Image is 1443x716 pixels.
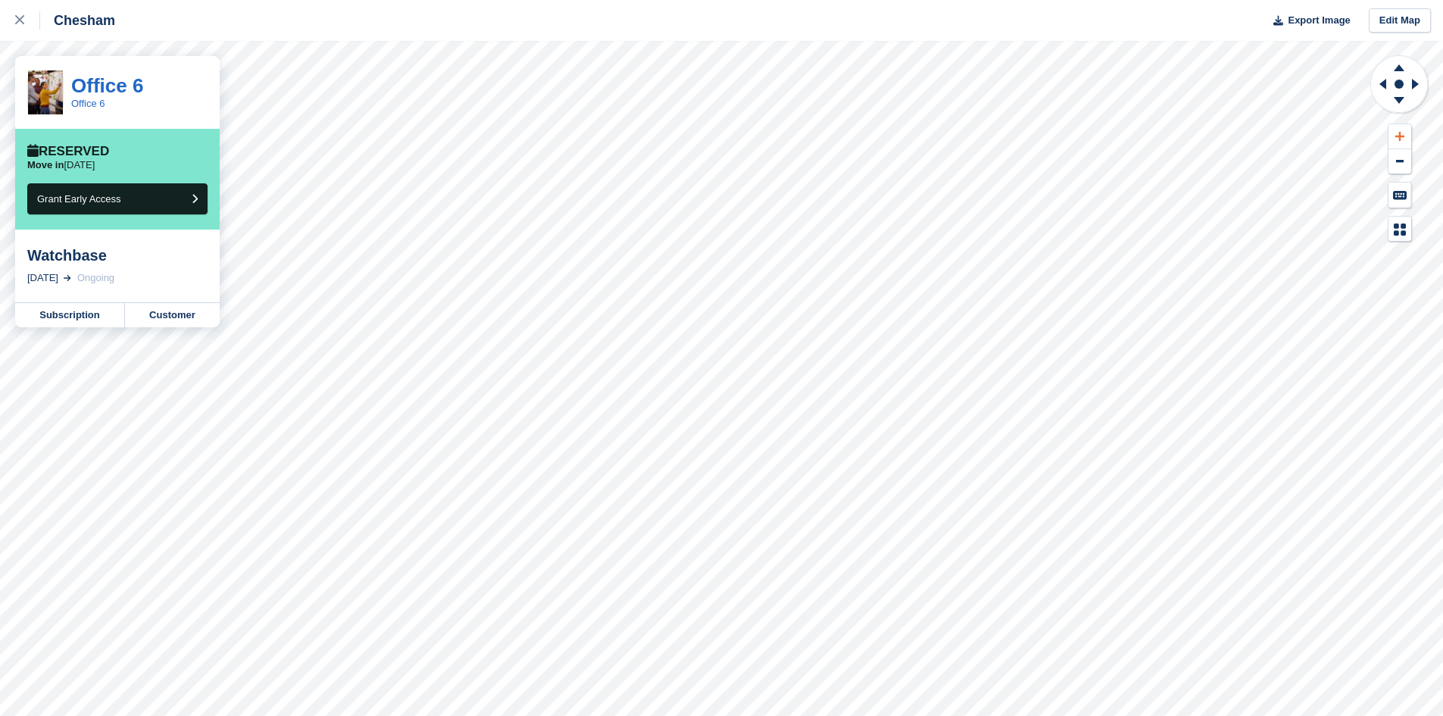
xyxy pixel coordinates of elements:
span: Export Image [1288,13,1350,28]
span: Move in [27,159,64,170]
a: Subscription [15,303,125,327]
div: Chesham [40,11,115,30]
button: Zoom In [1388,124,1411,149]
img: arrow-right-light-icn-cde0832a797a2874e46488d9cf13f60e5c3a73dbe684e267c42b8395dfbc2abf.svg [64,275,71,281]
a: Edit Map [1369,8,1431,33]
button: Map Legend [1388,217,1411,242]
div: Reserved [27,144,109,159]
span: Grant Early Access [37,193,121,205]
div: Watchbase [27,246,208,264]
a: Office 6 [71,98,105,109]
p: [DATE] [27,159,95,171]
a: Customer [125,303,220,327]
img: officebrainstorming.jpg [28,70,63,115]
button: Zoom Out [1388,149,1411,174]
button: Grant Early Access [27,183,208,214]
button: Keyboard Shortcuts [1388,183,1411,208]
a: Office 6 [71,74,143,97]
button: Export Image [1264,8,1351,33]
div: [DATE] [27,270,58,286]
div: Ongoing [77,270,114,286]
